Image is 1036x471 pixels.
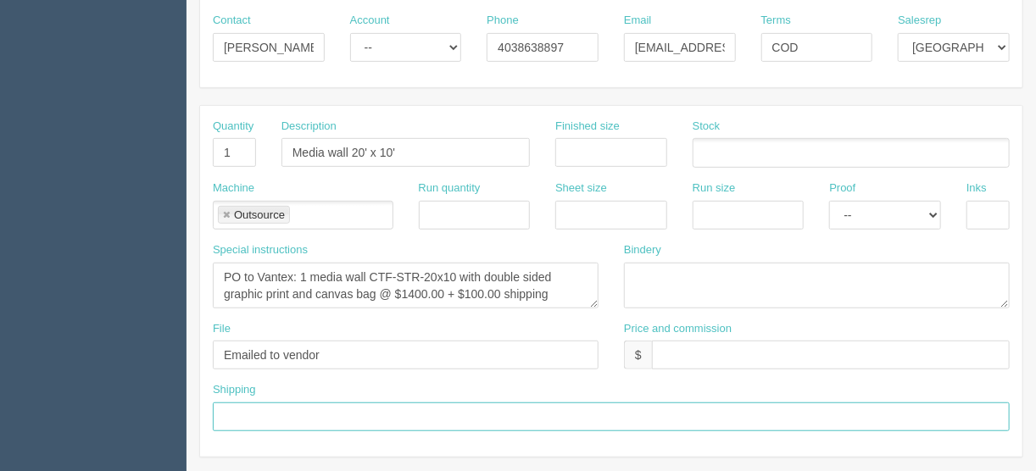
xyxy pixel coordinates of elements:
label: Terms [761,13,791,29]
label: Sheet size [555,180,607,197]
label: Quantity [213,119,253,135]
div: Outsource [234,209,285,220]
label: Run size [693,180,736,197]
label: Salesrep [898,13,941,29]
label: Price and commission [624,321,732,337]
label: Shipping [213,382,256,398]
label: Account [350,13,390,29]
label: Contact [213,13,251,29]
div: $ [624,341,652,369]
label: Run quantity [419,180,481,197]
label: Description [281,119,337,135]
label: Finished size [555,119,620,135]
label: Bindery [624,242,661,258]
label: Proof [829,180,855,197]
label: Special instructions [213,242,308,258]
label: Phone [487,13,519,29]
label: File [213,321,231,337]
label: Inks [966,180,987,197]
label: Stock [693,119,721,135]
label: Machine [213,180,254,197]
label: Email [624,13,652,29]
